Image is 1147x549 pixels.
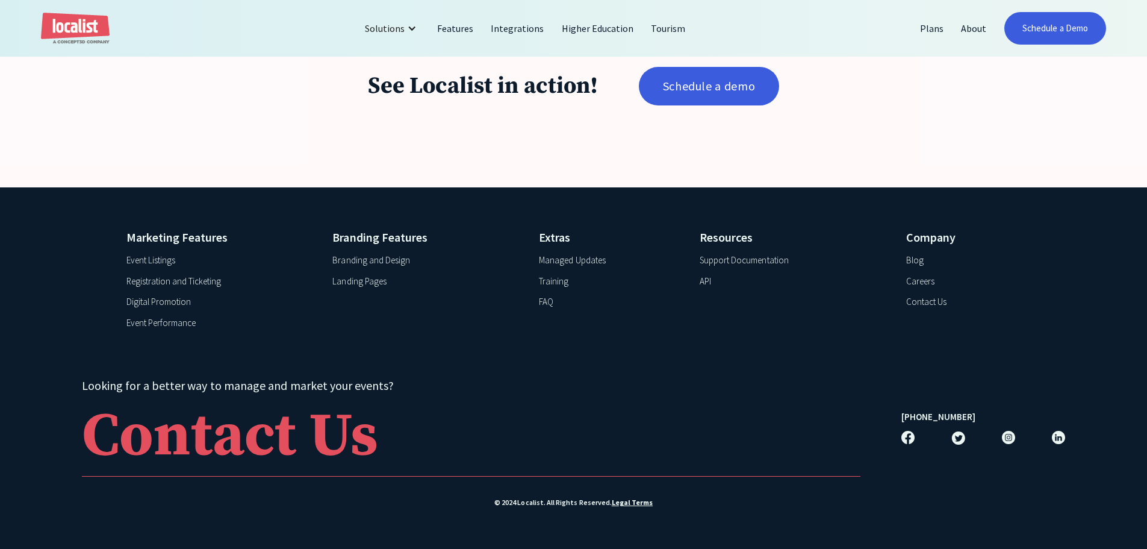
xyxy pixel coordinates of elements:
a: home [41,13,110,45]
h4: Resources [700,228,883,246]
a: Contact Us [906,295,947,309]
a: Managed Updates [539,254,605,268]
a: Branding and Design [332,254,410,268]
a: Landing Pages [332,275,386,289]
div: Contact Us [82,407,378,467]
a: Registration and Ticketing [126,275,222,289]
a: Event Listings [126,254,175,268]
a: Features [429,14,482,43]
a: About [953,14,995,43]
h4: Company [906,228,1021,246]
a: Contact Us [82,401,860,477]
a: [PHONE_NUMBER] [901,410,975,424]
a: Support Documentation [700,254,789,268]
a: Training [539,275,568,289]
h4: Extras [539,228,677,246]
a: Legal Terms [612,497,653,508]
a: Integrations [482,14,553,43]
div: Solutions [356,14,429,43]
h4: Marketing Features [126,228,310,246]
div: Solutions [365,21,405,36]
h4: Branding Features [332,228,516,246]
a: Tourism [642,14,694,43]
a: Schedule a Demo [1004,12,1106,45]
a: Digital Promotion [126,295,191,309]
a: API [700,275,711,289]
a: Careers [906,275,934,289]
h4: Looking for a better way to manage and market your events? [82,377,860,395]
a: Blog [906,254,924,268]
a: Schedule a demo [639,67,779,105]
h1: See Localist in action! [368,72,598,101]
a: Higher Education [553,14,643,43]
a: Event Performance [126,316,196,330]
a: Plans [912,14,953,43]
a: FAQ [539,295,553,309]
div: © 2024 Localist. All Rights Reserved. [82,497,1065,508]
